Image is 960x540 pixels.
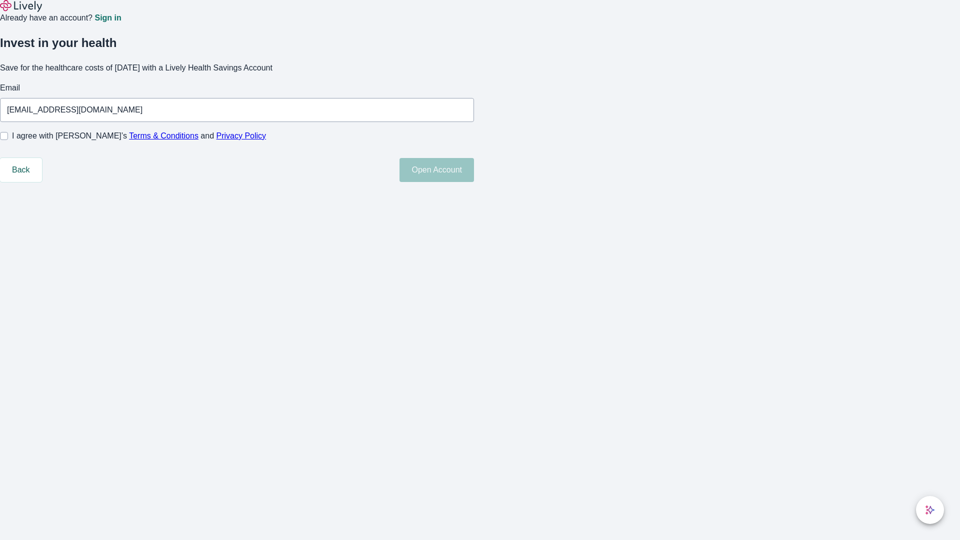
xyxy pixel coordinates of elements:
a: Privacy Policy [216,131,266,140]
a: Terms & Conditions [129,131,198,140]
a: Sign in [94,14,121,22]
span: I agree with [PERSON_NAME]’s and [12,130,266,142]
svg: Lively AI Assistant [925,505,935,515]
button: chat [916,496,944,524]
